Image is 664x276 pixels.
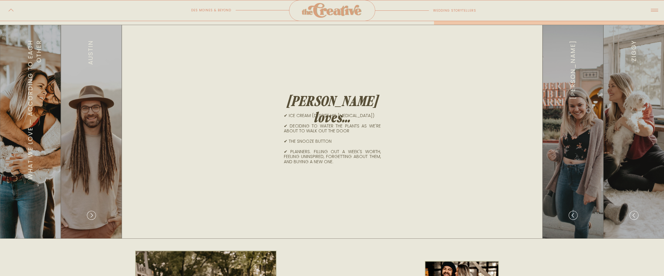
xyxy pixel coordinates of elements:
p: what we love — according to each other [26,40,35,203]
p: ziggy [629,40,638,159]
p: wedding storytellers [433,8,485,14]
p: des moines & beyond [174,7,231,13]
p: ✔ Ice cream (despite his [MEDICAL_DATA]) ✔ Deciding to water the plants as we're about to walk ou... [284,113,381,171]
p: [PERSON_NAME] [568,40,577,159]
p: [PERSON_NAME] loves... [287,93,378,107]
p: austin [86,40,95,159]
